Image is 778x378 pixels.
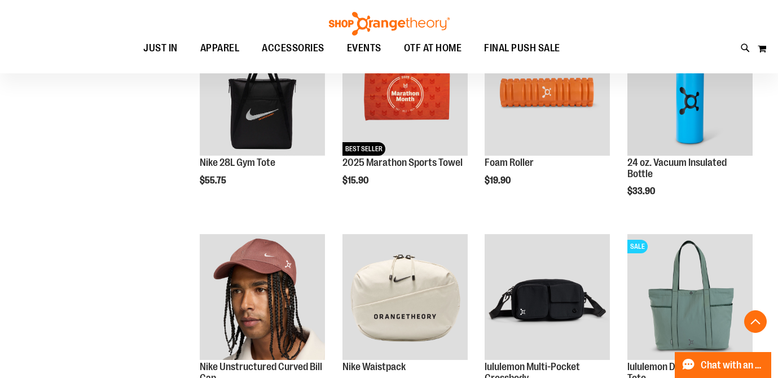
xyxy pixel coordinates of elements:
[262,36,324,61] span: ACCESSORIES
[485,234,610,359] img: lululemon Multi-Pocket Crossbody
[327,12,451,36] img: Shop Orangetheory
[194,24,331,214] div: product
[143,36,178,61] span: JUST IN
[701,360,764,371] span: Chat with an Expert
[337,24,473,214] div: product
[675,352,772,378] button: Chat with an Expert
[132,36,189,61] a: JUST IN
[200,157,275,168] a: Nike 28L Gym Tote
[622,24,758,225] div: product
[627,30,753,155] img: 24 oz. Vacuum Insulated Bottle
[342,361,406,372] a: Nike Waistpack
[189,36,251,61] a: APPAREL
[485,30,610,157] a: Foam RollerNEW
[393,36,473,61] a: OTF AT HOME
[342,142,385,156] span: BEST SELLER
[479,24,616,214] div: product
[342,30,468,155] img: 2025 Marathon Sports Towel
[342,234,468,359] img: Nike Waistpack
[485,234,610,361] a: lululemon Multi-Pocket Crossbody
[627,234,753,359] img: lululemon Daily Multi-Pocket Tote
[200,30,325,157] a: Nike 28L Gym ToteNEW
[627,186,657,196] span: $33.90
[250,36,336,61] a: ACCESSORIES
[200,36,240,61] span: APPAREL
[342,175,370,186] span: $15.90
[342,234,468,361] a: Nike Waistpack
[200,234,325,359] img: Nike Unstructured Curved Bill Cap
[336,36,393,61] a: EVENTS
[627,240,648,253] span: SALE
[342,157,463,168] a: 2025 Marathon Sports Towel
[404,36,462,61] span: OTF AT HOME
[347,36,381,61] span: EVENTS
[485,157,534,168] a: Foam Roller
[473,36,572,61] a: FINAL PUSH SALE
[342,30,468,157] a: 2025 Marathon Sports TowelNEWBEST SELLER
[627,234,753,361] a: lululemon Daily Multi-Pocket ToteSALE
[200,30,325,155] img: Nike 28L Gym Tote
[200,175,228,186] span: $55.75
[627,157,727,179] a: 24 oz. Vacuum Insulated Bottle
[200,234,325,361] a: Nike Unstructured Curved Bill Cap
[744,310,767,333] button: Back To Top
[627,30,753,157] a: 24 oz. Vacuum Insulated BottleNEW
[484,36,560,61] span: FINAL PUSH SALE
[485,30,610,155] img: Foam Roller
[485,175,512,186] span: $19.90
